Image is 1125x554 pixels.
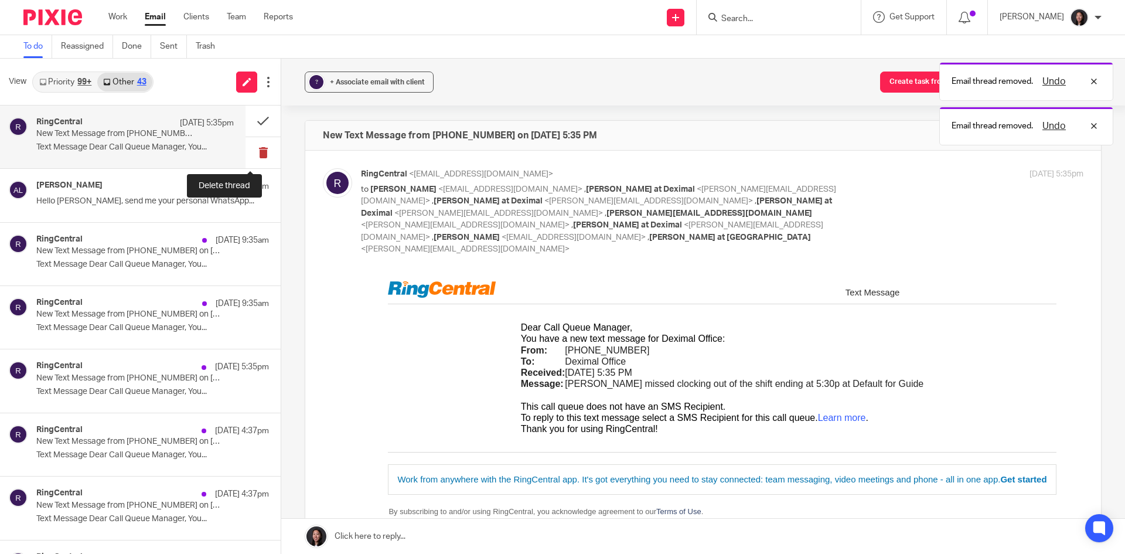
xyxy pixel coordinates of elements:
a: To do [23,35,52,58]
span: [PERSON_NAME] at Deximal [586,185,695,193]
strong: Message: [160,100,203,110]
p: [DATE] 9:35am [216,298,269,310]
span: <[PERSON_NAME][EMAIL_ADDRESS][DOMAIN_NAME]> [361,221,570,229]
p: New Text Message from [PHONE_NUMBER] on [DATE] 4:37 PM [36,437,223,447]
p: New Text Message from [PHONE_NUMBER] on [DATE] 4:37 PM [36,501,223,511]
span: , [432,197,434,205]
td: [DATE] 5:35 PM [204,88,562,99]
a: Reports [264,11,293,23]
span: + Associate email with client [330,79,425,86]
strong: Received: [160,89,204,98]
p: Text Message Dear Call Queue Manager, You... [36,260,269,270]
a: Work [108,11,127,23]
span: <[PERSON_NAME][EMAIL_ADDRESS][DOMAIN_NAME]> [361,245,570,253]
strong: From: [160,66,186,76]
p: [DATE] 4:37pm [215,488,269,500]
span: to [361,185,369,193]
span: [PERSON_NAME] at Deximal [434,197,543,205]
span: [PERSON_NAME] at [GEOGRAPHIC_DATA] [649,233,811,242]
span: [PERSON_NAME] [370,185,437,193]
img: svg%3E [9,361,28,380]
td: [PHONE_NUMBER] [204,66,562,77]
span: <[PERSON_NAME][EMAIL_ADDRESS][DOMAIN_NAME]> [361,221,823,242]
a: Done [122,35,151,58]
td: [PERSON_NAME] missed clocking out of the shift ending at 5:30p at Default for Guide [204,99,562,110]
a: Sent [160,35,187,58]
h4: RingCentral [36,425,83,435]
h4: [PERSON_NAME] [36,181,103,191]
span: <[EMAIL_ADDRESS][DOMAIN_NAME]> [438,185,582,193]
h4: RingCentral [36,361,83,371]
a: Terms of Use [295,228,340,237]
p: Text Message Dear Call Queue Manager, You... [36,142,234,152]
p: Text Message Dear Call Queue Manager, You... [36,450,269,460]
button: ? + Associate email with client [305,72,434,93]
img: svg%3E [9,488,28,507]
h4: RingCentral [36,298,83,308]
span: , [432,233,434,242]
p: Hello [PERSON_NAME], send me your personal WhatsApp... [36,196,269,206]
p: New Text Message from [PHONE_NUMBER] on [DATE] 5:35 PM [36,129,195,139]
span: <[PERSON_NAME][EMAIL_ADDRESS][DOMAIN_NAME]> [544,197,753,205]
p: Text Message Dear Call Queue Manager, You... [36,323,269,333]
img: svg%3E [323,168,352,198]
div: 43 [137,78,146,86]
img: svg%3E [9,117,28,136]
a: Reassigned [61,35,113,58]
p: New Text Message from [PHONE_NUMBER] on [DATE] 9:35 AM [36,310,223,320]
p: Text Message Dear Call Queue Manager, You... [36,387,269,397]
img: Pixie [23,9,82,25]
p: [DATE] 4:37pm [215,425,269,437]
span: <[PERSON_NAME][EMAIL_ADDRESS][DOMAIN_NAME]> [394,209,603,217]
p: Email thread removed. [952,76,1033,87]
h4: RingCentral [36,234,83,244]
p: [DATE] 5:35pm [180,117,234,129]
div: ? [309,75,323,89]
a: Trash [196,35,224,58]
h4: New Text Message from [PHONE_NUMBER] on [DATE] 5:35 PM [323,130,597,141]
span: RingCentral [361,170,407,178]
span: By subscribing to and/or using RingCentral, you acknowledge agreement to our . Copyright 2025 Rin... [28,228,596,255]
span: Text Message [485,8,539,18]
a: Email [145,11,166,23]
a: Clients [183,11,209,23]
img: Lili%20square.jpg [1070,8,1089,27]
a: Team [227,11,246,23]
span: , [647,233,649,242]
div: 99+ [77,78,91,86]
span: <[EMAIL_ADDRESS][DOMAIN_NAME]> [409,170,553,178]
a: Get started [639,195,686,205]
p: New Text Message from [PHONE_NUMBER] on [DATE] 5:35 PM [36,373,223,383]
span: , [584,185,586,193]
p: [DATE] 5:35pm [1029,168,1083,181]
strong: To: [160,77,174,87]
a: Priority99+ [33,73,97,91]
img: svg%3E [9,181,28,199]
p: [DATE] 11:56am [211,181,269,192]
td: Deximal Office [204,77,562,88]
span: [PERSON_NAME][EMAIL_ADDRESS][DOMAIN_NAME] [606,209,812,217]
span: [PERSON_NAME] [434,233,500,242]
div: Dear Call Queue Manager, This call queue does not have an SMS Recipient. To reply to this text me... [160,32,562,155]
button: Undo [1039,74,1069,89]
span: , [605,209,606,217]
h4: RingCentral [36,117,83,127]
h4: RingCentral [36,488,83,498]
td: Work from anywhere with the RingCentral app. It's got everything you need to stay connected: team... [28,186,695,216]
span: [PERSON_NAME] at Deximal [361,197,832,217]
span: <[EMAIL_ADDRESS][DOMAIN_NAME]> [502,233,646,242]
a: Other43 [97,73,152,91]
p: [DATE] 9:35am [216,234,269,246]
p: New Text Message from [PHONE_NUMBER] on [DATE] 9:35 AM [36,246,223,256]
p: You have a new text message for Deximal Office: [160,54,562,65]
span: , [755,197,756,205]
p: [DATE] 5:35pm [215,361,269,373]
button: Undo [1039,119,1069,133]
p: Email thread removed. [952,120,1033,132]
span: , [571,221,573,229]
span: View [9,76,26,88]
img: svg%3E [9,425,28,444]
p: Text Message Dear Call Queue Manager, You... [36,514,269,524]
span: [PERSON_NAME] at Deximal [573,221,682,229]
